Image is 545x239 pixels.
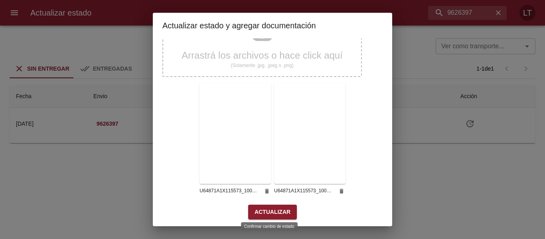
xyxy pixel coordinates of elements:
div: Arrastrá los archivos o hace click aquí(Solamente .jpg, .jpeg o .png) [162,14,362,77]
h2: Actualizar estado y agregar documentación [162,19,383,32]
button: Actualizar [248,205,297,219]
span: Actualizar [255,207,290,217]
span: U64871A1X115573_10092025_081055_393075.pdf_2.jpg [274,187,334,195]
span: U64871A1X115573_10092025_081055_393075.pdf_1.jpg [199,187,259,195]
